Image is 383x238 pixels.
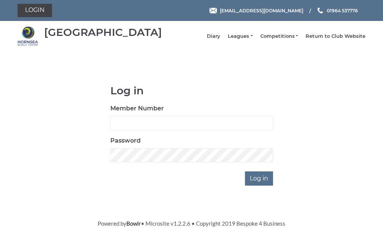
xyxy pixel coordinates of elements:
a: Return to Club Website [306,33,365,40]
img: Email [209,8,217,13]
span: [EMAIL_ADDRESS][DOMAIN_NAME] [220,7,303,13]
img: Phone us [318,7,323,13]
a: Leagues [228,33,252,40]
div: [GEOGRAPHIC_DATA] [44,27,162,38]
img: Hornsea Bowls Centre [18,26,38,46]
label: Password [110,136,141,145]
a: Login [18,4,52,17]
a: Competitions [260,33,298,40]
label: Member Number [110,104,164,113]
a: Bowlr [126,220,141,227]
span: 01964 537776 [327,7,358,13]
span: Powered by • Microsite v1.2.2.6 • Copyright 2019 Bespoke 4 Business [98,220,285,227]
h1: Log in [110,85,273,97]
a: Phone us 01964 537776 [316,7,358,14]
a: Diary [207,33,220,40]
input: Log in [245,171,273,186]
a: Email [EMAIL_ADDRESS][DOMAIN_NAME] [209,7,303,14]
